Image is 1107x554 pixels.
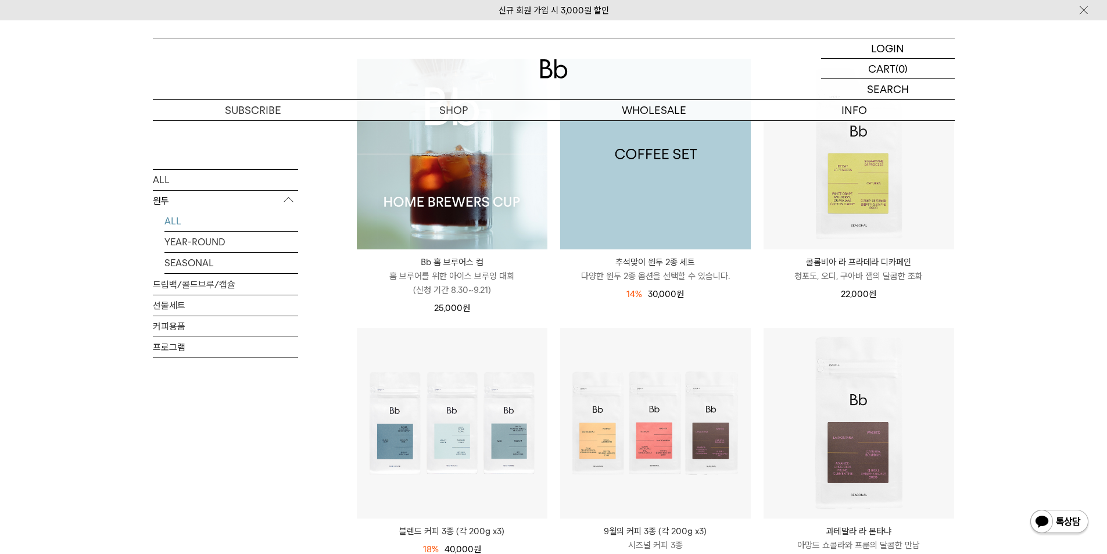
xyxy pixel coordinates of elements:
span: 원 [463,303,470,313]
span: 30,000 [648,289,684,299]
p: Bb 홈 브루어스 컵 [357,255,547,269]
p: SEARCH [867,79,909,99]
a: Bb 홈 브루어스 컵 홈 브루어를 위한 아이스 브루잉 대회(신청 기간 8.30~9.21) [357,255,547,297]
p: 콜롬비아 라 프라데라 디카페인 [764,255,954,269]
a: 콜롬비아 라 프라데라 디카페인 청포도, 오디, 구아바 잼의 달콤한 조화 [764,255,954,283]
a: 추석맞이 원두 2종 세트 [560,59,751,249]
p: CART [868,59,895,78]
p: INFO [754,100,955,120]
a: SHOP [353,100,554,120]
img: 1000001199_add2_013.jpg [560,59,751,249]
img: 카카오톡 채널 1:1 채팅 버튼 [1029,509,1090,537]
a: 드립백/콜드브루/캡슐 [153,274,298,294]
p: 원두 [153,190,298,211]
a: 신규 회원 가입 시 3,000원 할인 [499,5,609,16]
a: YEAR-ROUND [164,231,298,252]
a: 블렌드 커피 3종 (각 200g x3) [357,524,547,538]
p: 9월의 커피 3종 (각 200g x3) [560,524,751,538]
img: 블렌드 커피 3종 (각 200g x3) [357,328,547,519]
img: 로고 [540,59,568,78]
p: 청포도, 오디, 구아바 잼의 달콤한 조화 [764,269,954,283]
img: 과테말라 라 몬타냐 [764,328,954,519]
p: 아망드 쇼콜라와 프룬의 달콤한 만남 [764,538,954,552]
p: 다양한 원두 2종 옵션을 선택할 수 있습니다. [560,269,751,283]
span: 25,000 [434,303,470,313]
p: WHOLESALE [554,100,754,120]
span: 원 [676,289,684,299]
p: 추석맞이 원두 2종 세트 [560,255,751,269]
a: 프로그램 [153,337,298,357]
p: 과테말라 라 몬타냐 [764,524,954,538]
span: 22,000 [841,289,876,299]
p: LOGIN [871,38,904,58]
a: ALL [164,210,298,231]
img: 9월의 커피 3종 (각 200g x3) [560,328,751,519]
a: SUBSCRIBE [153,100,353,120]
a: SEASONAL [164,252,298,273]
div: 14% [626,287,642,301]
p: (0) [895,59,908,78]
img: 콜롬비아 라 프라데라 디카페인 [764,59,954,249]
a: ALL [153,169,298,190]
p: 시즈널 커피 3종 [560,538,751,552]
p: 홈 브루어를 위한 아이스 브루잉 대회 (신청 기간 8.30~9.21) [357,269,547,297]
a: CART (0) [821,59,955,79]
a: 커피용품 [153,316,298,336]
a: LOGIN [821,38,955,59]
img: Bb 홈 브루어스 컵 [357,59,547,249]
a: 선물세트 [153,295,298,315]
a: 9월의 커피 3종 (각 200g x3) 시즈널 커피 3종 [560,524,751,552]
a: 과테말라 라 몬타냐 아망드 쇼콜라와 프룬의 달콤한 만남 [764,524,954,552]
span: 원 [869,289,876,299]
a: 추석맞이 원두 2종 세트 다양한 원두 2종 옵션을 선택할 수 있습니다. [560,255,751,283]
